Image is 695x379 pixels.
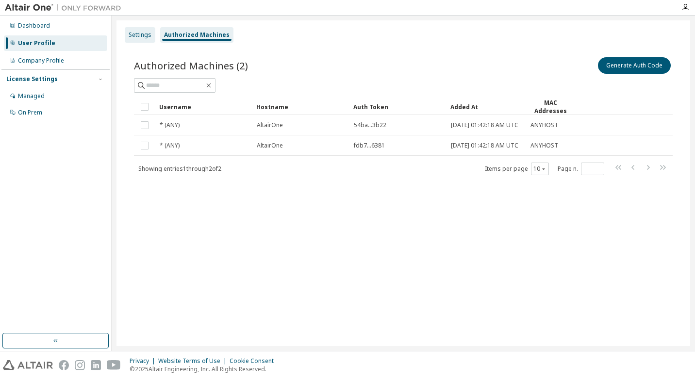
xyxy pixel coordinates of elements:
[134,59,248,72] span: Authorized Machines (2)
[107,360,121,370] img: youtube.svg
[451,142,518,149] span: [DATE] 01:42:18 AM UTC
[18,92,45,100] div: Managed
[130,357,158,365] div: Privacy
[59,360,69,370] img: facebook.svg
[256,99,346,115] div: Hostname
[530,142,558,149] span: ANYHOST
[530,99,571,115] div: MAC Addresses
[354,121,386,129] span: 54ba...3b22
[451,121,518,129] span: [DATE] 01:42:18 AM UTC
[158,357,230,365] div: Website Terms of Use
[533,165,546,173] button: 10
[257,142,283,149] span: AltairOne
[18,22,50,30] div: Dashboard
[164,31,230,39] div: Authorized Machines
[18,57,64,65] div: Company Profile
[160,121,180,129] span: * (ANY)
[75,360,85,370] img: instagram.svg
[558,163,604,175] span: Page n.
[598,57,671,74] button: Generate Auth Code
[530,121,558,129] span: ANYHOST
[91,360,101,370] img: linkedin.svg
[159,99,248,115] div: Username
[129,31,151,39] div: Settings
[3,360,53,370] img: altair_logo.svg
[160,142,180,149] span: * (ANY)
[5,3,126,13] img: Altair One
[450,99,522,115] div: Added At
[353,99,443,115] div: Auth Token
[18,109,42,116] div: On Prem
[6,75,58,83] div: License Settings
[257,121,283,129] span: AltairOne
[230,357,280,365] div: Cookie Consent
[485,163,549,175] span: Items per page
[130,365,280,373] p: © 2025 Altair Engineering, Inc. All Rights Reserved.
[354,142,385,149] span: fdb7...6381
[18,39,55,47] div: User Profile
[138,165,221,173] span: Showing entries 1 through 2 of 2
